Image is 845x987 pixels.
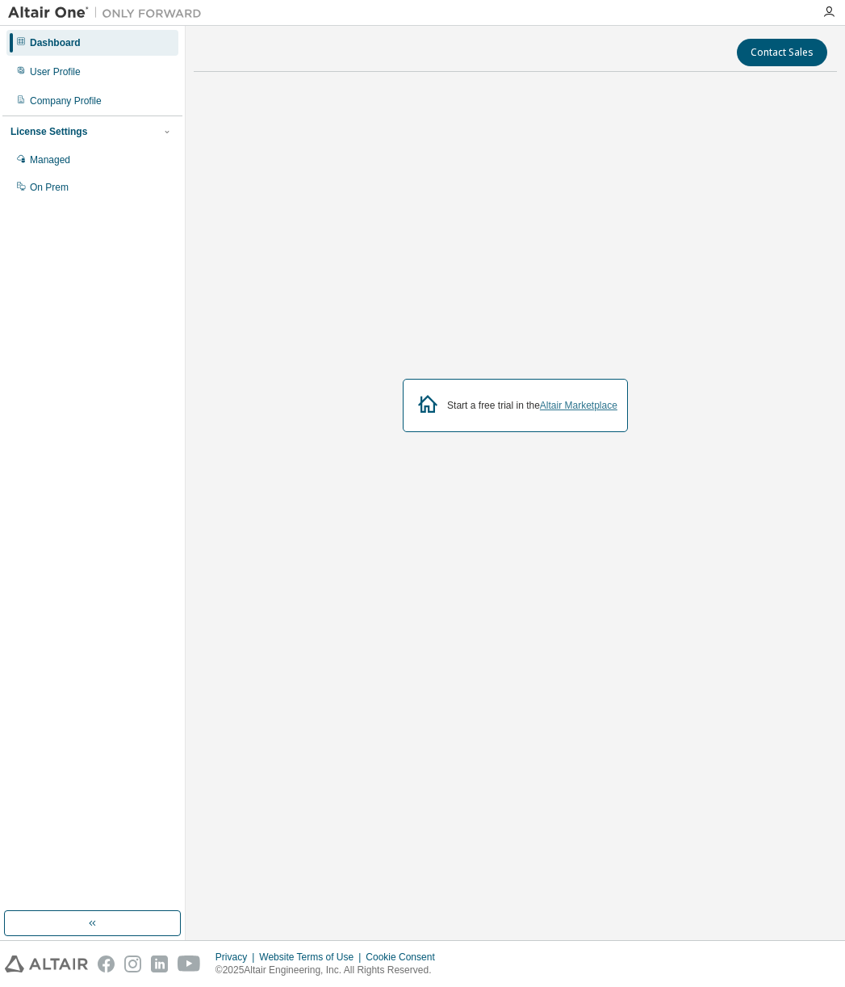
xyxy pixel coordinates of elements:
img: Altair One [8,5,210,21]
img: altair_logo.svg [5,955,88,972]
div: Company Profile [30,94,102,107]
div: Dashboard [30,36,81,49]
a: Altair Marketplace [540,400,617,411]
div: User Profile [30,65,81,78]
img: linkedin.svg [151,955,168,972]
img: facebook.svg [98,955,115,972]
p: © 2025 Altair Engineering, Inc. All Rights Reserved. [215,964,445,977]
div: On Prem [30,181,69,194]
div: Managed [30,153,70,166]
img: instagram.svg [124,955,141,972]
button: Contact Sales [737,39,827,66]
div: Privacy [215,951,259,964]
div: License Settings [10,125,87,138]
div: Start a free trial in the [447,399,617,412]
img: youtube.svg [178,955,201,972]
div: Cookie Consent [366,951,444,964]
div: Website Terms of Use [259,951,366,964]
